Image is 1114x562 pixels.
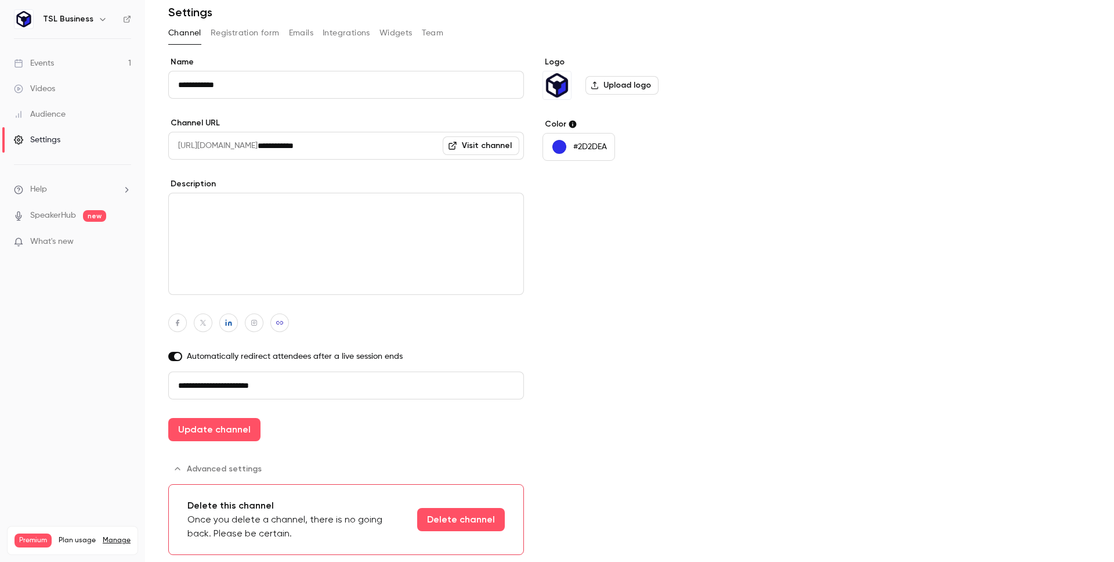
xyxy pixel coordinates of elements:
[103,536,131,545] a: Manage
[417,508,505,531] button: Delete channel
[422,24,444,42] button: Team
[168,132,258,160] span: [URL][DOMAIN_NAME]
[289,24,313,42] button: Emails
[542,56,721,68] label: Logo
[168,5,212,19] h1: Settings
[43,13,93,25] h6: TSL Business
[14,57,54,69] div: Events
[30,236,74,248] span: What's new
[14,109,66,120] div: Audience
[168,117,524,129] label: Channel URL
[30,210,76,222] a: SpeakerHub
[573,141,607,153] p: #2D2DEA
[187,499,408,513] p: Delete this channel
[59,536,96,545] span: Plan usage
[168,56,524,68] label: Name
[443,136,519,155] a: Visit channel
[168,418,261,441] button: Update channel
[168,351,524,362] label: Automatically redirect attendees after a live session ends
[585,76,659,95] label: Upload logo
[168,460,269,478] button: Advanced settings
[83,210,106,222] span: new
[211,24,280,42] button: Registration form
[542,133,615,161] button: #2D2DEA
[14,134,60,146] div: Settings
[379,24,413,42] button: Widgets
[14,83,55,95] div: Videos
[30,183,47,196] span: Help
[543,71,571,99] img: TSL Business
[14,183,131,196] li: help-dropdown-opener
[542,56,721,100] section: Logo
[15,534,52,547] span: Premium
[323,24,370,42] button: Integrations
[15,10,33,28] img: TSL Business
[542,118,721,130] label: Color
[187,513,408,541] p: Once you delete a channel, there is no going back. Please be certain.
[168,24,201,42] button: Channel
[168,178,524,190] label: Description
